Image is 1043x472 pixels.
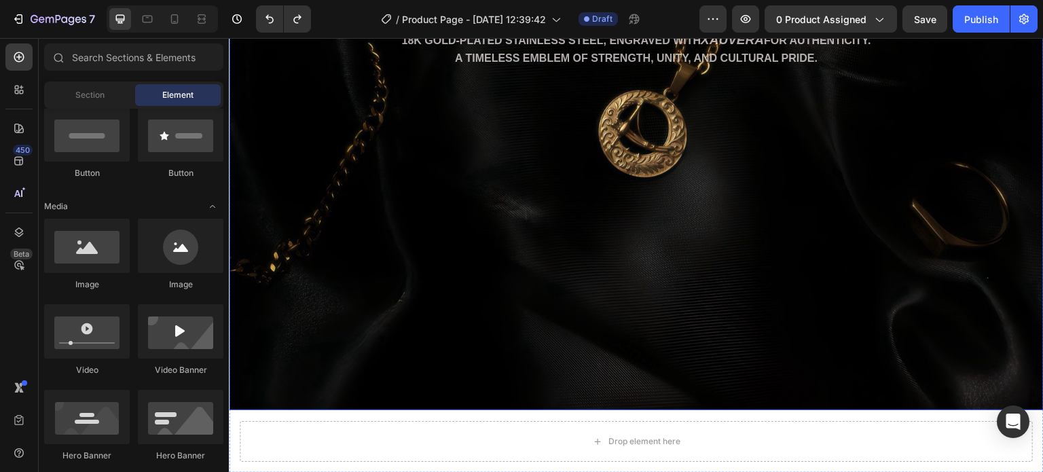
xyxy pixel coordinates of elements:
div: Open Intercom Messenger [997,405,1029,438]
div: Undo/Redo [256,5,311,33]
span: 0 product assigned [776,12,866,26]
div: 450 [13,145,33,156]
div: Hero Banner [138,450,223,462]
input: Search Sections & Elements [44,43,223,71]
iframe: Design area [229,38,1043,472]
button: 7 [5,5,101,33]
div: Video [44,364,130,376]
div: Button [138,167,223,179]
div: Image [44,278,130,291]
div: Beta [10,249,33,259]
button: Save [902,5,947,33]
div: Video Banner [138,364,223,376]
div: Hero Banner [44,450,130,462]
span: Element [162,89,194,101]
div: Publish [964,12,998,26]
span: A timeless emblem of strength, unity, and cultural pride. [226,14,589,26]
div: Drop element here [380,398,452,409]
span: / [396,12,399,26]
span: Media [44,200,68,213]
div: Image [138,278,223,291]
span: Toggle open [202,196,223,217]
span: Section [75,89,105,101]
span: Save [914,14,936,25]
div: Button [44,167,130,179]
button: Publish [953,5,1010,33]
span: Draft [592,13,612,25]
p: 7 [89,11,95,27]
span: Product Page - [DATE] 12:39:42 [402,12,546,26]
button: 0 product assigned [765,5,897,33]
